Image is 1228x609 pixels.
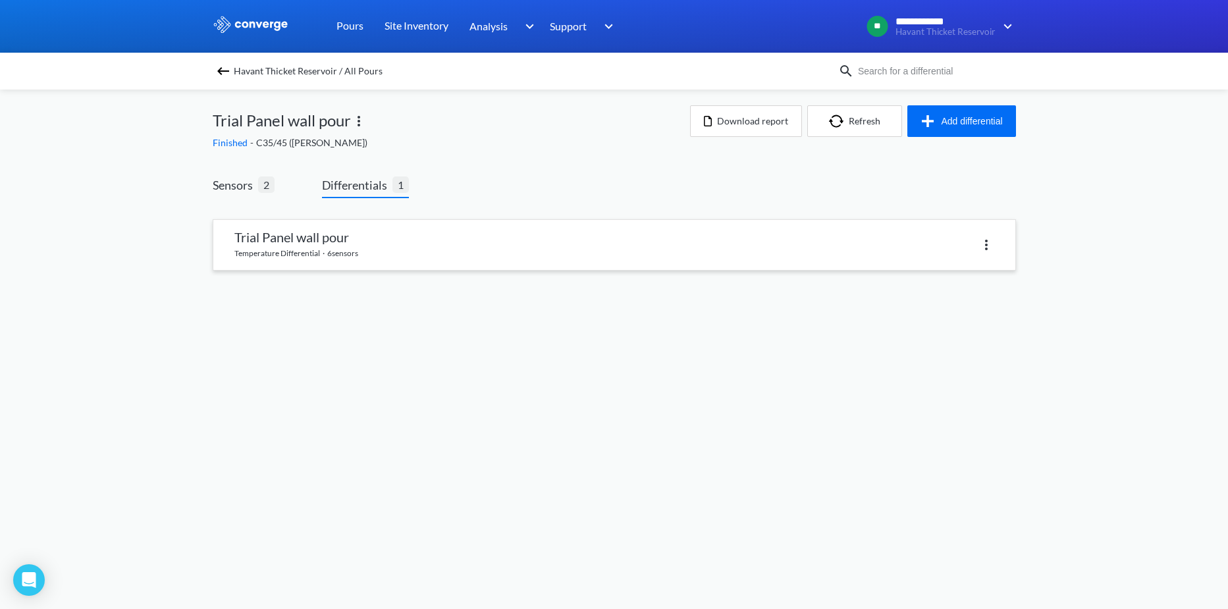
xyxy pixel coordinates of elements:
[213,136,690,150] div: C35/45 ([PERSON_NAME])
[596,18,617,34] img: downArrow.svg
[213,16,289,33] img: logo_ewhite.svg
[213,137,250,148] span: Finished
[258,176,275,193] span: 2
[704,116,712,126] img: icon-file.svg
[807,105,902,137] button: Refresh
[234,62,383,80] span: Havant Thicket Reservoir / All Pours
[829,115,849,128] img: icon-refresh.svg
[995,18,1016,34] img: downArrow.svg
[392,176,409,193] span: 1
[213,108,351,133] span: Trial Panel wall pour
[351,113,367,129] img: more.svg
[895,27,995,37] span: Havant Thicket Reservoir
[213,176,258,194] span: Sensors
[215,63,231,79] img: backspace.svg
[978,237,994,253] img: more.svg
[838,63,854,79] img: icon-search.svg
[469,18,508,34] span: Analysis
[322,176,392,194] span: Differentials
[920,113,941,129] img: icon-plus.svg
[854,64,1013,78] input: Search for a differential
[550,18,587,34] span: Support
[690,105,802,137] button: Download report
[516,18,537,34] img: downArrow.svg
[250,137,256,148] span: -
[13,564,45,596] div: Open Intercom Messenger
[907,105,1016,137] button: Add differential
